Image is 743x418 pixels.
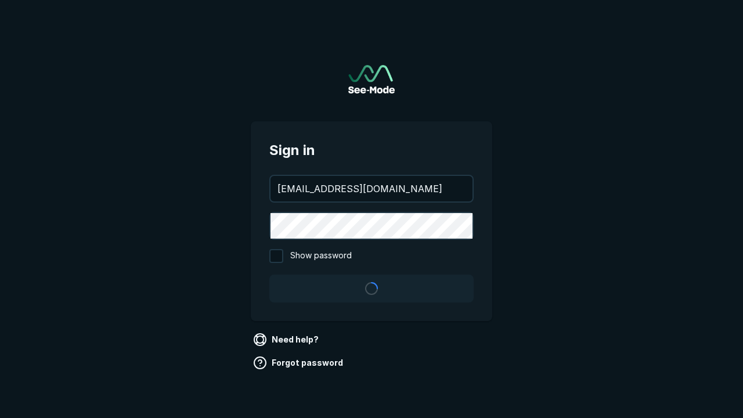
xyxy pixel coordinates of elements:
a: Need help? [251,330,323,349]
a: Forgot password [251,354,348,372]
span: Show password [290,249,352,263]
a: Go to sign in [348,65,395,93]
img: See-Mode Logo [348,65,395,93]
span: Sign in [269,140,474,161]
input: your@email.com [270,176,473,201]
